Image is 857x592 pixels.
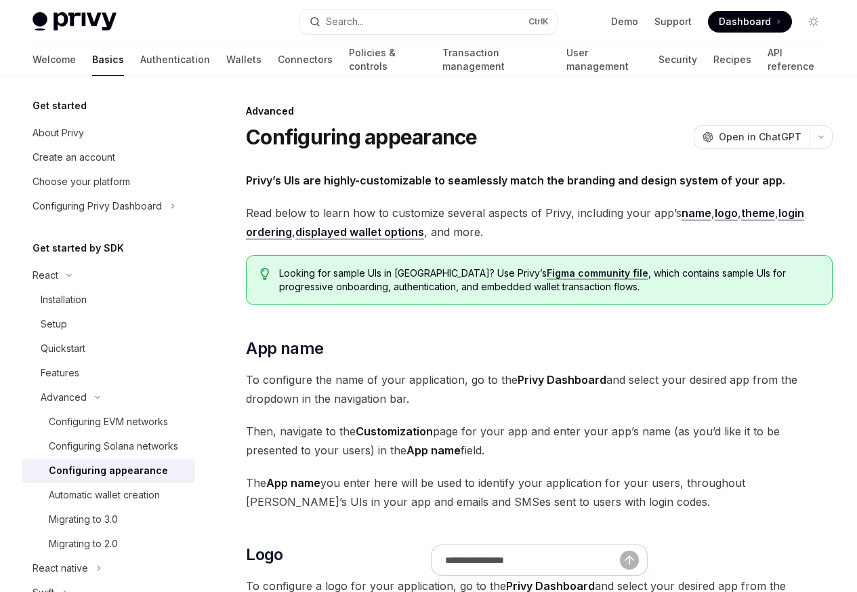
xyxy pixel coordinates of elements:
a: Demo [611,15,638,28]
span: Then, navigate to the page for your app and enter your app’s name (as you’d like it to be present... [246,422,833,460]
span: App name [246,338,323,359]
a: Automatic wallet creation [22,483,195,507]
a: Installation [22,288,195,312]
a: API reference [768,43,824,76]
div: Configuring Privy Dashboard [33,198,162,214]
a: About Privy [22,121,195,145]
a: Features [22,361,195,385]
a: User management [566,43,643,76]
a: Migrating to 2.0 [22,532,195,556]
div: Configuring EVM networks [49,414,168,430]
a: theme [741,206,775,220]
a: Quickstart [22,336,195,361]
button: Toggle Advanced section [22,385,195,410]
strong: Privy’s UIs are highly-customizable to seamlessly match the branding and design system of your app. [246,174,785,187]
button: Open search [300,9,557,34]
a: Setup [22,312,195,336]
div: Installation [41,292,87,308]
span: To configure the name of your application, go to the and select your desired app from the dropdow... [246,370,833,408]
a: Configuring appearance [22,458,195,483]
div: Migrating to 2.0 [49,536,118,552]
div: React native [33,560,88,576]
span: Open in ChatGPT [719,130,801,144]
strong: App name [266,476,320,490]
a: Transaction management [442,43,549,76]
a: Create an account [22,145,195,170]
a: name [682,206,711,220]
button: Toggle Configuring Privy Dashboard section [22,194,195,218]
button: Send message [620,551,639,570]
strong: Privy Dashboard [518,373,606,387]
a: Support [654,15,692,28]
a: Security [659,43,697,76]
button: Toggle React native section [22,556,195,580]
span: Ctrl K [528,16,549,27]
svg: Tip [260,268,270,280]
a: Basics [92,43,124,76]
a: Connectors [278,43,333,76]
span: The you enter here will be used to identify your application for your users, throughout [PERSON_N... [246,473,833,511]
div: Choose your platform [33,174,130,190]
div: Advanced [41,389,87,406]
h5: Get started [33,98,87,114]
a: Configuring EVM networks [22,410,195,434]
strong: Customization [356,425,433,438]
a: Migrating to 3.0 [22,507,195,532]
a: Wallets [226,43,262,76]
a: displayed wallet options [295,225,424,239]
h1: Configuring appearance [246,125,478,149]
img: light logo [33,12,117,31]
button: Toggle React section [22,263,195,288]
span: Read below to learn how to customize several aspects of Privy, including your app’s , , , , , and... [246,203,833,241]
strong: App name [406,443,461,457]
div: Configuring Solana networks [49,438,178,454]
a: Authentication [140,43,210,76]
button: Open in ChatGPT [694,125,810,149]
div: Setup [41,316,67,332]
a: Recipes [713,43,751,76]
a: Figma community file [547,267,648,279]
div: Automatic wallet creation [49,487,160,503]
span: Dashboard [719,15,771,28]
div: Features [41,365,79,381]
div: Quickstart [41,340,85,357]
a: Policies & controls [349,43,426,76]
a: Configuring Solana networks [22,434,195,458]
div: Advanced [246,104,833,118]
div: Search... [326,14,364,30]
h5: Get started by SDK [33,240,124,256]
div: Migrating to 3.0 [49,511,118,528]
a: Welcome [33,43,76,76]
span: Looking for sample UIs in [GEOGRAPHIC_DATA]? Use Privy’s , which contains sample UIs for progress... [279,267,818,294]
a: Choose your platform [22,170,195,194]
button: Toggle dark mode [803,11,824,33]
div: Configuring appearance [49,462,168,479]
div: React [33,267,58,283]
a: Dashboard [708,11,792,33]
div: About Privy [33,125,84,141]
input: Ask a question... [445,545,620,575]
a: logo [715,206,738,220]
div: Create an account [33,149,115,165]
